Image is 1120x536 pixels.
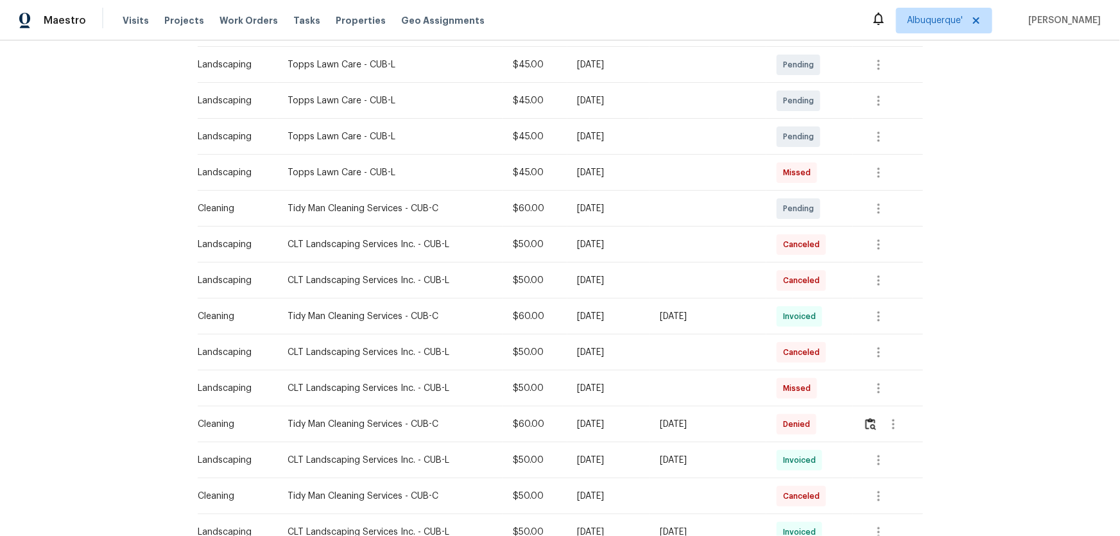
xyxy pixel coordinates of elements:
[783,418,815,431] span: Denied
[513,310,556,323] div: $60.00
[783,454,821,467] span: Invoiced
[288,382,492,395] div: CLT Landscaping Services Inc. - CUB-L
[198,490,268,503] div: Cleaning
[198,238,268,251] div: Landscaping
[198,310,268,323] div: Cleaning
[288,130,492,143] div: Topps Lawn Care - CUB-L
[198,130,268,143] div: Landscaping
[513,382,556,395] div: $50.00
[578,274,640,287] div: [DATE]
[198,274,268,287] div: Landscaping
[578,490,640,503] div: [DATE]
[288,58,492,71] div: Topps Lawn Care - CUB-L
[513,166,556,179] div: $45.00
[198,418,268,431] div: Cleaning
[220,14,278,27] span: Work Orders
[783,346,825,359] span: Canceled
[660,418,756,431] div: [DATE]
[401,14,485,27] span: Geo Assignments
[513,58,556,71] div: $45.00
[783,166,816,179] span: Missed
[288,418,492,431] div: Tidy Man Cleaning Services - CUB-C
[198,454,268,467] div: Landscaping
[513,418,556,431] div: $60.00
[578,310,640,323] div: [DATE]
[578,418,640,431] div: [DATE]
[863,409,878,440] button: Review Icon
[288,238,492,251] div: CLT Landscaping Services Inc. - CUB-L
[783,130,819,143] span: Pending
[783,94,819,107] span: Pending
[288,274,492,287] div: CLT Landscaping Services Inc. - CUB-L
[1023,14,1101,27] span: [PERSON_NAME]
[164,14,204,27] span: Projects
[198,58,268,71] div: Landscaping
[513,454,556,467] div: $50.00
[578,130,640,143] div: [DATE]
[513,238,556,251] div: $50.00
[783,382,816,395] span: Missed
[198,202,268,215] div: Cleaning
[288,346,492,359] div: CLT Landscaping Services Inc. - CUB-L
[513,202,556,215] div: $60.00
[578,166,640,179] div: [DATE]
[783,310,821,323] span: Invoiced
[198,94,268,107] div: Landscaping
[513,274,556,287] div: $50.00
[865,418,876,430] img: Review Icon
[783,490,825,503] span: Canceled
[288,490,492,503] div: Tidy Man Cleaning Services - CUB-C
[783,238,825,251] span: Canceled
[513,94,556,107] div: $45.00
[288,94,492,107] div: Topps Lawn Care - CUB-L
[198,166,268,179] div: Landscaping
[288,310,492,323] div: Tidy Man Cleaning Services - CUB-C
[578,238,640,251] div: [DATE]
[198,382,268,395] div: Landscaping
[578,382,640,395] div: [DATE]
[288,454,492,467] div: CLT Landscaping Services Inc. - CUB-L
[513,346,556,359] div: $50.00
[660,310,756,323] div: [DATE]
[288,166,492,179] div: Topps Lawn Care - CUB-L
[513,490,556,503] div: $50.00
[660,454,756,467] div: [DATE]
[578,346,640,359] div: [DATE]
[783,274,825,287] span: Canceled
[198,346,268,359] div: Landscaping
[44,14,86,27] span: Maestro
[907,14,963,27] span: Albuquerque'
[293,16,320,25] span: Tasks
[513,130,556,143] div: $45.00
[123,14,149,27] span: Visits
[783,202,819,215] span: Pending
[578,58,640,71] div: [DATE]
[783,58,819,71] span: Pending
[336,14,386,27] span: Properties
[578,94,640,107] div: [DATE]
[578,202,640,215] div: [DATE]
[288,202,492,215] div: Tidy Man Cleaning Services - CUB-C
[578,454,640,467] div: [DATE]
